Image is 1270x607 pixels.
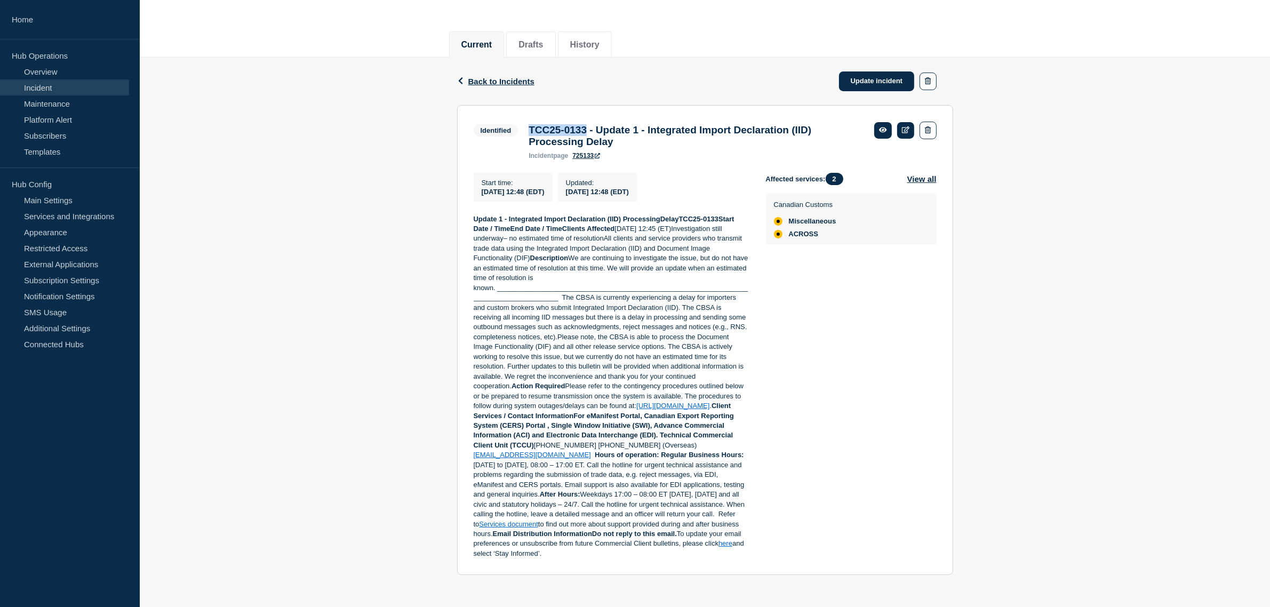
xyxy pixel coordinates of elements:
[512,382,565,390] strong: Action Required
[540,490,580,498] strong: After Hours:
[474,214,749,559] p: [DATE] 12:45 (ET)Investigation still underway– no estimated time of resolutionAll clients and ser...
[789,217,836,226] span: Miscellaneous
[529,124,864,148] h3: TCC25-0133 - Update 1 - Integrated Import Declaration (IID) Processing Delay
[530,254,569,262] strong: Description
[566,187,629,196] div: [DATE] 12:48 (EDT)
[468,77,534,86] span: Back to Incidents
[457,77,534,86] button: Back to Incidents
[474,215,737,233] strong: Update 1 - Integrated Import Declaration (IID) ProcessingDelayTCC25-0133Start Date / TimeEnd Date...
[572,152,600,159] a: 725133
[570,40,600,50] button: History
[493,530,677,538] strong: Email Distribution InformationDo not reply to this email.
[766,173,849,185] span: Affected services:
[474,451,591,459] a: [EMAIL_ADDRESS][DOMAIN_NAME]
[518,40,543,50] button: Drafts
[529,152,568,159] p: page
[482,179,545,187] p: Start time :
[595,451,744,459] strong: Hours of operation: Regular Business Hours:
[474,124,518,137] span: Identified
[482,188,545,196] span: [DATE] 12:48 (EDT)
[479,520,538,528] a: Services document
[636,402,709,410] a: [URL][DOMAIN_NAME]
[566,179,629,187] p: Updated :
[529,152,553,159] span: incident
[907,173,937,185] button: View all
[718,539,732,547] a: here
[474,431,735,449] strong: Technical Commercial Client Unit (TCCU)
[839,71,915,91] a: Update incident
[774,217,782,226] div: affected
[774,201,836,209] p: Canadian Customs
[461,40,492,50] button: Current
[789,230,819,238] span: ACROSS
[826,173,843,185] span: 2
[774,230,782,238] div: affected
